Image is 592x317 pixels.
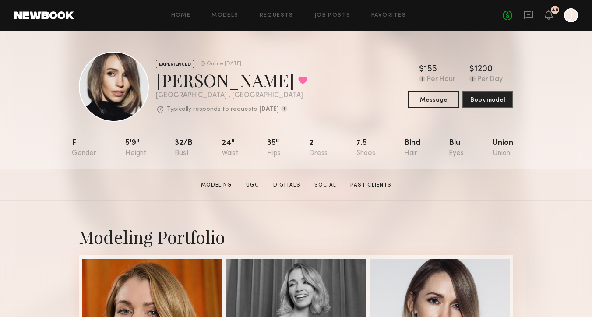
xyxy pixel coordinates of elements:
div: 35" [267,139,281,157]
div: Blu [449,139,464,157]
div: F [72,139,96,157]
div: 24" [222,139,238,157]
a: J [564,8,578,22]
div: 7.5 [356,139,375,157]
b: [DATE] [259,106,279,113]
a: Models [211,13,238,18]
div: Per Day [477,76,503,84]
div: Union [493,139,513,157]
div: 48 [552,8,558,13]
button: Message [408,91,459,108]
div: $ [419,65,424,74]
div: 155 [424,65,437,74]
div: Online [DATE] [207,61,241,67]
p: Typically responds to requests [167,106,257,113]
div: 5'9" [125,139,146,157]
a: Modeling [197,181,236,189]
div: 1200 [474,65,493,74]
a: UGC [243,181,263,189]
a: Social [311,181,340,189]
div: EXPERIENCED [156,60,194,68]
div: $ [469,65,474,74]
div: [GEOGRAPHIC_DATA] , [GEOGRAPHIC_DATA] [156,92,307,99]
div: Per Hour [427,76,455,84]
a: Past Clients [347,181,395,189]
a: Home [171,13,191,18]
div: Modeling Portfolio [79,225,513,248]
div: 32/b [175,139,193,157]
a: Digitals [270,181,304,189]
div: Blnd [404,139,420,157]
a: Favorites [371,13,406,18]
a: Requests [260,13,293,18]
div: 2 [309,139,328,157]
a: Job Posts [314,13,351,18]
button: Book model [462,91,513,108]
div: [PERSON_NAME] [156,68,307,92]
